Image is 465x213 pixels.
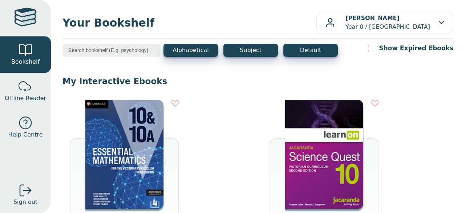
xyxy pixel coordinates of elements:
span: Sign out [13,198,37,206]
p: My Interactive Ebooks [62,76,453,87]
b: [PERSON_NAME] [345,15,400,21]
span: Offline Reader [5,94,46,103]
label: Show Expired Ebooks [379,44,453,53]
input: Search bookshelf (E.g: psychology) [62,44,161,57]
button: Default [283,44,338,57]
button: Alphabetical [163,44,218,57]
button: Subject [223,44,278,57]
span: Bookshelf [11,58,40,66]
img: 95d2d3ff-45e3-4692-8648-70e4d15c5b3e.png [85,100,163,209]
p: Year 0 / [GEOGRAPHIC_DATA] [345,14,430,31]
span: Your Bookshelf [62,15,316,31]
button: [PERSON_NAME]Year 0 / [GEOGRAPHIC_DATA] [316,12,453,33]
img: b7253847-5288-ea11-a992-0272d098c78b.jpg [285,100,363,209]
span: Help Centre [8,130,43,139]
